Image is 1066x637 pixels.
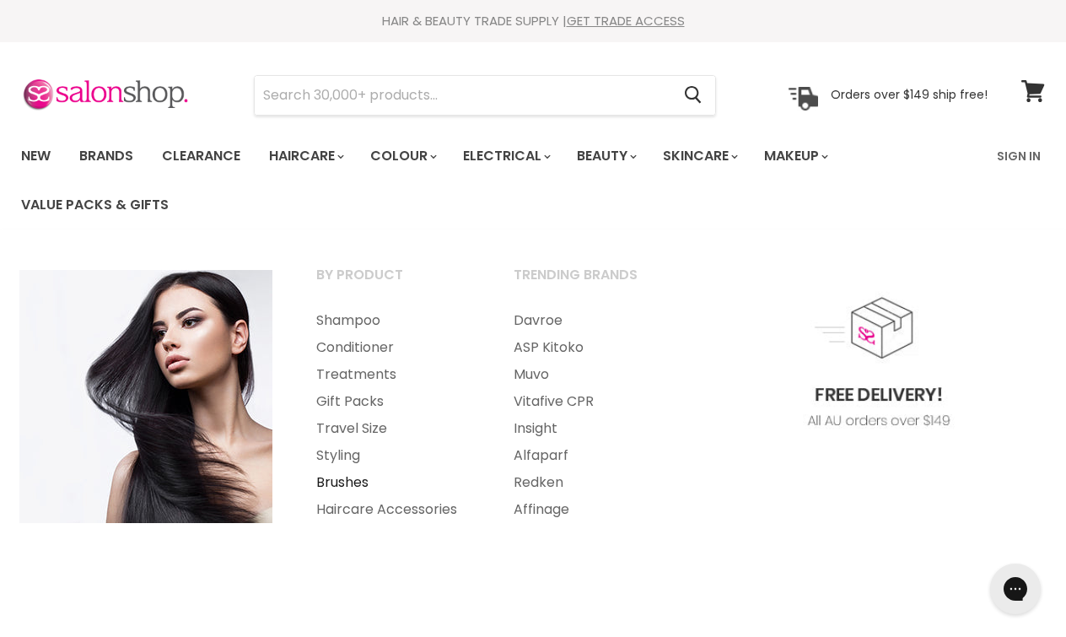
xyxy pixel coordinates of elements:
[493,388,686,415] a: Vitafive CPR
[149,138,253,174] a: Clearance
[493,496,686,523] a: Affinage
[358,138,447,174] a: Colour
[567,12,685,30] a: GET TRADE ACCESS
[493,361,686,388] a: Muvo
[493,442,686,469] a: Alfaparf
[8,132,987,229] ul: Main menu
[493,262,686,304] a: Trending Brands
[295,361,489,388] a: Treatments
[295,415,489,442] a: Travel Size
[751,138,838,174] a: Makeup
[295,334,489,361] a: Conditioner
[254,75,716,116] form: Product
[987,138,1051,174] a: Sign In
[8,187,181,223] a: Value Packs & Gifts
[493,469,686,496] a: Redken
[650,138,748,174] a: Skincare
[295,469,489,496] a: Brushes
[493,334,686,361] a: ASP Kitoko
[8,138,63,174] a: New
[67,138,146,174] a: Brands
[295,442,489,469] a: Styling
[493,307,686,523] ul: Main menu
[295,307,489,523] ul: Main menu
[493,307,686,334] a: Davroe
[255,76,670,115] input: Search
[831,87,988,102] p: Orders over $149 ship free!
[295,496,489,523] a: Haircare Accessories
[493,415,686,442] a: Insight
[256,138,354,174] a: Haircare
[295,388,489,415] a: Gift Packs
[564,138,647,174] a: Beauty
[670,76,715,115] button: Search
[982,558,1049,620] iframe: Gorgias live chat messenger
[450,138,561,174] a: Electrical
[295,262,489,304] a: By Product
[295,307,489,334] a: Shampoo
